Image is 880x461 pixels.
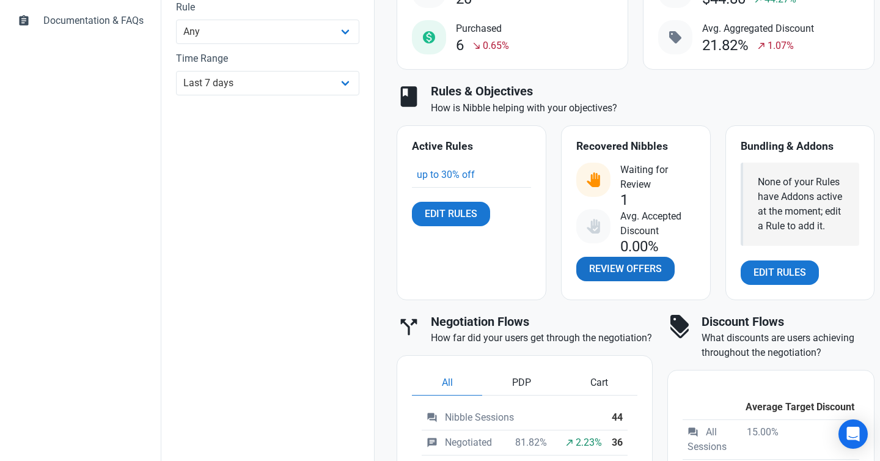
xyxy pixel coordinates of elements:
span: Avg. Aggregated Discount [702,21,814,36]
h3: Rules & Objectives [431,84,875,98]
p: What discounts are users achieving throughout the negotiation? [702,331,875,360]
td: 81.82% [505,430,552,455]
span: Avg. Accepted Discount [620,209,695,238]
td: 15.00% [742,420,783,460]
a: Edit Rules [741,260,819,285]
h3: Negotiation Flows [431,315,653,329]
span: Review Offers [589,262,662,276]
span: question_answer [427,412,438,423]
td: Negotiated [422,430,505,455]
h4: Bundling & Addons [741,141,860,153]
h4: Active Rules [412,141,531,153]
td: Nibble Sessions [422,405,607,430]
img: status_user_offer_available.svg [586,172,601,187]
span: 2.23% [576,435,602,450]
a: assignmentDocumentation & FAQs [10,6,151,35]
a: Review Offers [576,257,675,281]
span: north_east [565,438,574,448]
span: PDP [512,375,531,390]
span: north_east [757,41,766,51]
span: Edit Rules [754,265,806,280]
div: 1 [620,192,628,208]
label: Time Range [176,51,359,66]
a: up to 30% off [417,169,475,180]
span: Cart [590,375,608,390]
span: sell [668,30,683,45]
span: Documentation & FAQs [43,13,144,28]
td: All Sessions [683,420,742,460]
p: How far did your users get through the negotiation? [431,331,653,345]
div: 6 [456,37,464,54]
span: call_split [397,315,421,339]
span: Purchased [456,21,509,36]
h4: Recovered Nibbles [576,141,695,153]
span: Edit Rules [425,207,477,221]
span: discount [667,315,692,339]
span: 1.07% [768,39,794,53]
div: 21.82% [702,37,749,54]
div: None of your Rules have Addons active at the moment; edit a Rule to add it. [758,175,845,234]
span: 0.65% [483,39,509,53]
img: status_user_offer_accepted.svg [586,219,601,234]
a: Edit Rules [412,202,490,226]
div: Open Intercom Messenger [838,419,868,449]
div: 0.00% [620,238,659,255]
th: 44 [607,405,628,430]
span: assignment [18,13,30,26]
p: How is Nibble helping with your objectives? [431,101,875,116]
th: 36 [607,430,628,455]
span: monetization_on [422,30,436,45]
span: Waiting for Review [620,163,695,192]
span: question_answer [687,427,698,438]
span: book [397,84,421,109]
span: chat [427,437,438,448]
span: south_east [472,41,482,51]
th: Average Target Discount [683,385,859,420]
h3: Discount Flows [702,315,875,329]
span: All [442,375,453,390]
